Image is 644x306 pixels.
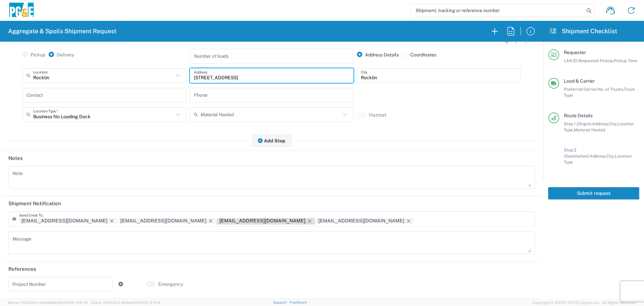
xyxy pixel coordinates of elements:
h2: Shipment Notification [8,200,61,207]
span: Requester [564,50,586,55]
input: Shipment, tracking or reference number [411,4,584,17]
span: [DATE] 11:47:12 [63,301,88,305]
div: c7c7@pge.com [120,218,207,224]
div: GCSpoilsTruckRequest@pge.com [318,218,405,224]
span: No. of Trucks, [598,87,624,92]
delete-icon: Remove tag [207,218,213,224]
delete-icon: Remove tag [405,218,411,224]
span: Requested Pickup, [578,58,614,63]
span: Pickup Time [614,58,637,63]
button: Add Stop [252,134,291,147]
span: Preferred Carrier, [564,87,598,92]
delete-icon: Remove tag [108,218,114,224]
a: Support [273,300,290,304]
div: GCSpoilsTruckRequest@pge.com [318,218,411,224]
div: c7c7@pge.com [120,218,213,224]
span: Load & Carrier [564,78,595,84]
div: RWHT@pge.com [219,218,306,224]
h2: Aggregate & Spoils Shipment Request [8,27,116,35]
span: Copyright © [DATE]-[DATE] Agistix Inc., All Rights Reserved [533,300,636,306]
div: skkj@pge.com [21,218,114,224]
span: Stop 2 (Destination): [564,147,590,159]
a: Feedback [290,300,307,304]
label: Address Details [357,52,399,58]
span: Client: 2025.20.0-8c6e0cf [91,301,160,305]
span: City, [606,154,615,159]
span: Address, [592,121,609,126]
button: Submit request [548,187,639,200]
h2: Shipment Checklist [549,27,617,35]
div: skkj@pge.com [21,218,108,224]
span: LAN ID, [564,58,578,63]
label: Coordinates [402,52,436,58]
a: Add Reference [116,279,125,289]
span: Address, [590,154,606,159]
img: pge [8,3,35,18]
span: Server: 2025.20.0-5efa686e39f [8,301,88,305]
label: Emergency [158,281,183,287]
label: Hazmat [369,112,386,118]
div: RWHT@pge.com [219,218,312,224]
span: Material Hauled [574,127,605,132]
span: Route Details [564,113,593,118]
span: [DATE] 12:11:14 [136,301,160,305]
span: City, [609,121,617,126]
h2: Notes [8,155,23,162]
delete-icon: Remove tag [306,218,312,224]
span: Stop 1 (Origin): [564,121,592,126]
h2: References [8,266,36,272]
